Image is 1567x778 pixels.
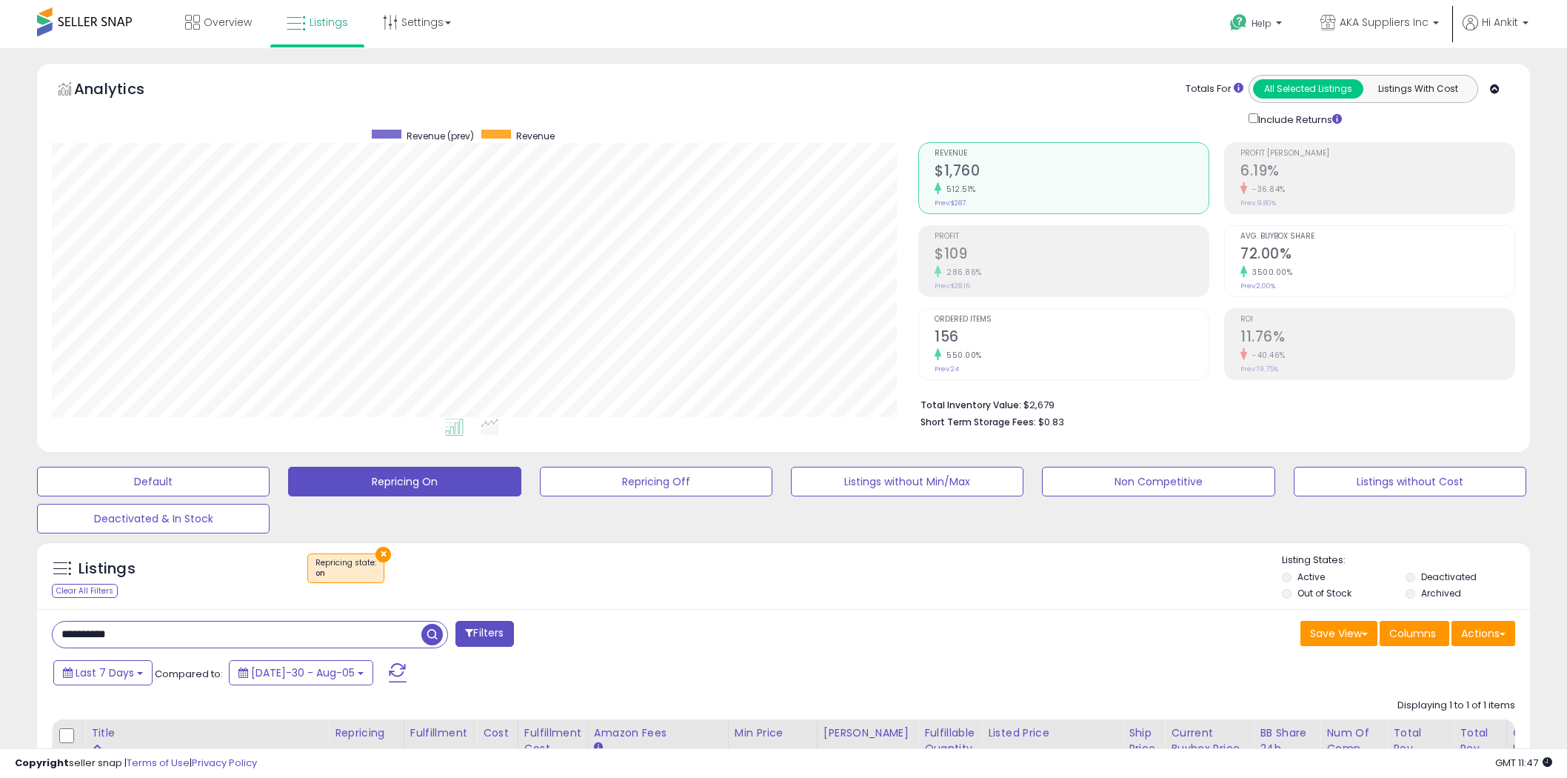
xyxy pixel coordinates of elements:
div: on [315,568,376,579]
span: AKA Suppliers Inc [1340,15,1429,30]
span: Revenue [935,150,1209,158]
span: Columns [1389,626,1436,641]
small: 286.86% [941,267,982,278]
small: Prev: 24 [935,365,959,373]
button: Non Competitive [1042,467,1274,496]
span: Avg. Buybox Share [1240,233,1514,241]
li: $2,679 [921,395,1504,413]
button: Actions [1451,621,1515,646]
label: Out of Stock [1297,587,1352,599]
div: Repricing [335,725,398,741]
h2: 11.76% [1240,328,1514,348]
div: Amazon Fees [594,725,722,741]
strong: Copyright [15,756,69,770]
span: Hi Ankit [1482,15,1518,30]
button: [DATE]-30 - Aug-05 [229,660,373,685]
div: Current Buybox Price [1171,725,1247,757]
div: Num of Comp. [1326,725,1380,757]
div: Total Rev. [1393,725,1447,757]
span: Repricing state : [315,557,376,579]
small: -36.84% [1247,184,1286,195]
div: Ordered Items [1513,725,1567,757]
h5: Analytics [74,79,173,103]
span: ROI [1240,316,1514,324]
small: 3500.00% [1247,267,1292,278]
h2: 72.00% [1240,245,1514,265]
b: Short Term Storage Fees: [921,416,1036,428]
span: Ordered Items [935,316,1209,324]
h2: $1,760 [935,162,1209,182]
button: Listings without Min/Max [791,467,1023,496]
div: Min Price [735,725,811,741]
span: $0.83 [1038,415,1064,429]
span: Overview [204,15,252,30]
button: All Selected Listings [1253,79,1363,99]
button: Repricing Off [540,467,772,496]
h2: 6.19% [1240,162,1514,182]
div: Fulfillable Quantity [924,725,975,757]
button: Repricing On [288,467,521,496]
label: Deactivated [1421,571,1477,583]
h5: Listings [78,559,136,579]
h2: $109 [935,245,1209,265]
small: Prev: 2.00% [1240,282,1275,290]
span: Last 7 Days [76,665,134,680]
div: seller snap | | [15,757,257,771]
small: 512.51% [941,184,976,195]
span: Compared to: [155,667,223,681]
a: Help [1218,2,1297,48]
div: Fulfillment Cost [524,725,581,757]
div: Listed Price [988,725,1116,741]
div: Cost [483,725,512,741]
label: Active [1297,571,1325,583]
div: Displaying 1 to 1 of 1 items [1397,699,1515,713]
div: [PERSON_NAME] [823,725,912,741]
h2: 156 [935,328,1209,348]
a: Terms of Use [127,756,190,770]
small: Prev: $28.16 [935,282,970,290]
button: Deactivated & In Stock [37,504,270,533]
div: Totals For [1186,82,1243,96]
button: Listings With Cost [1363,79,1473,99]
div: BB Share 24h. [1260,725,1314,757]
span: 2025-08-15 11:47 GMT [1495,756,1552,770]
small: Prev: 9.80% [1240,199,1276,207]
a: Hi Ankit [1463,15,1528,48]
div: Title [91,725,322,741]
a: Privacy Policy [192,756,257,770]
b: Total Inventory Value: [921,399,1021,411]
span: Profit [PERSON_NAME] [1240,150,1514,158]
button: Save View [1300,621,1377,646]
button: Columns [1380,621,1449,646]
span: Help [1252,17,1272,30]
div: Fulfillment [410,725,470,741]
small: 550.00% [941,350,982,361]
div: Total Rev. Diff. [1460,725,1500,772]
span: Profit [935,233,1209,241]
label: Archived [1421,587,1461,599]
span: [DATE]-30 - Aug-05 [251,665,355,680]
div: Clear All Filters [52,584,118,598]
span: Listings [310,15,348,30]
button: Filters [455,621,513,647]
small: Prev: $287 [935,199,966,207]
button: Default [37,467,270,496]
small: Prev: 19.75% [1240,365,1278,373]
button: × [375,547,391,562]
small: -40.46% [1247,350,1286,361]
span: Revenue [516,130,555,142]
div: Ship Price [1129,725,1158,757]
i: Get Help [1229,13,1248,32]
button: Listings without Cost [1294,467,1526,496]
button: Last 7 Days [53,660,153,685]
p: Listing States: [1282,553,1530,568]
small: Amazon Fees. [594,741,603,754]
div: Include Returns [1237,110,1360,127]
span: Revenue (prev) [407,130,474,142]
